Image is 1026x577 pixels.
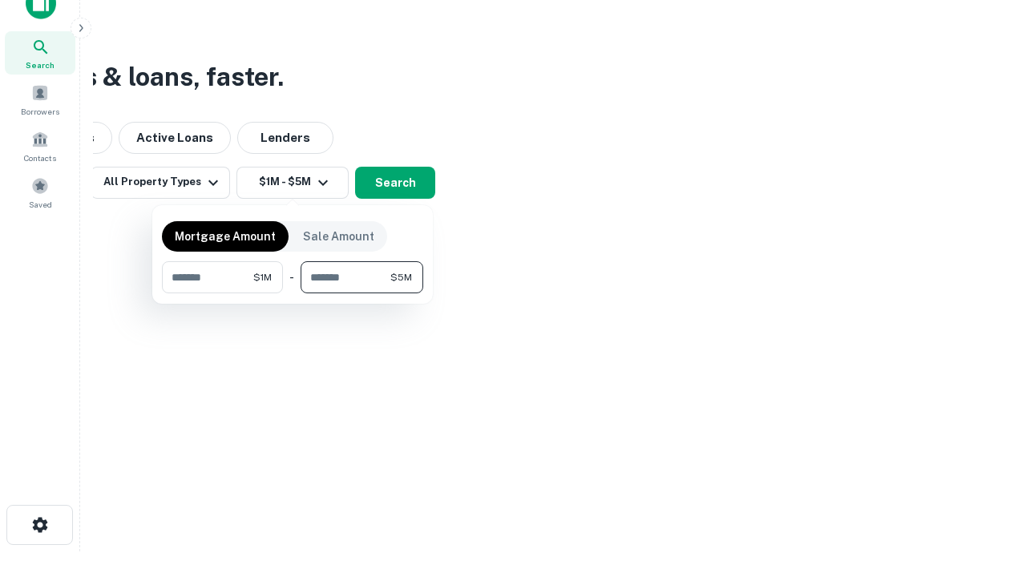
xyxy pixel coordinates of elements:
[390,270,412,284] span: $5M
[175,228,276,245] p: Mortgage Amount
[253,270,272,284] span: $1M
[303,228,374,245] p: Sale Amount
[289,261,294,293] div: -
[946,449,1026,526] iframe: Chat Widget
